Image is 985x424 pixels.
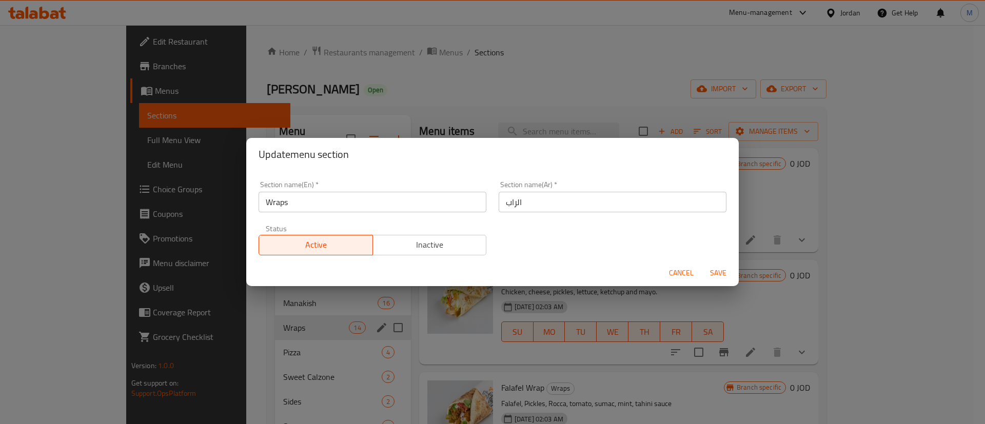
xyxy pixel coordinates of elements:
[669,267,694,279] span: Cancel
[259,192,486,212] input: Please enter section name(en)
[665,264,698,282] button: Cancel
[259,235,373,255] button: Active
[499,192,726,212] input: Please enter section name(ar)
[259,146,726,163] h2: Update menu section
[372,235,487,255] button: Inactive
[706,267,731,279] span: Save
[377,237,483,252] span: Inactive
[702,264,735,282] button: Save
[263,237,369,252] span: Active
